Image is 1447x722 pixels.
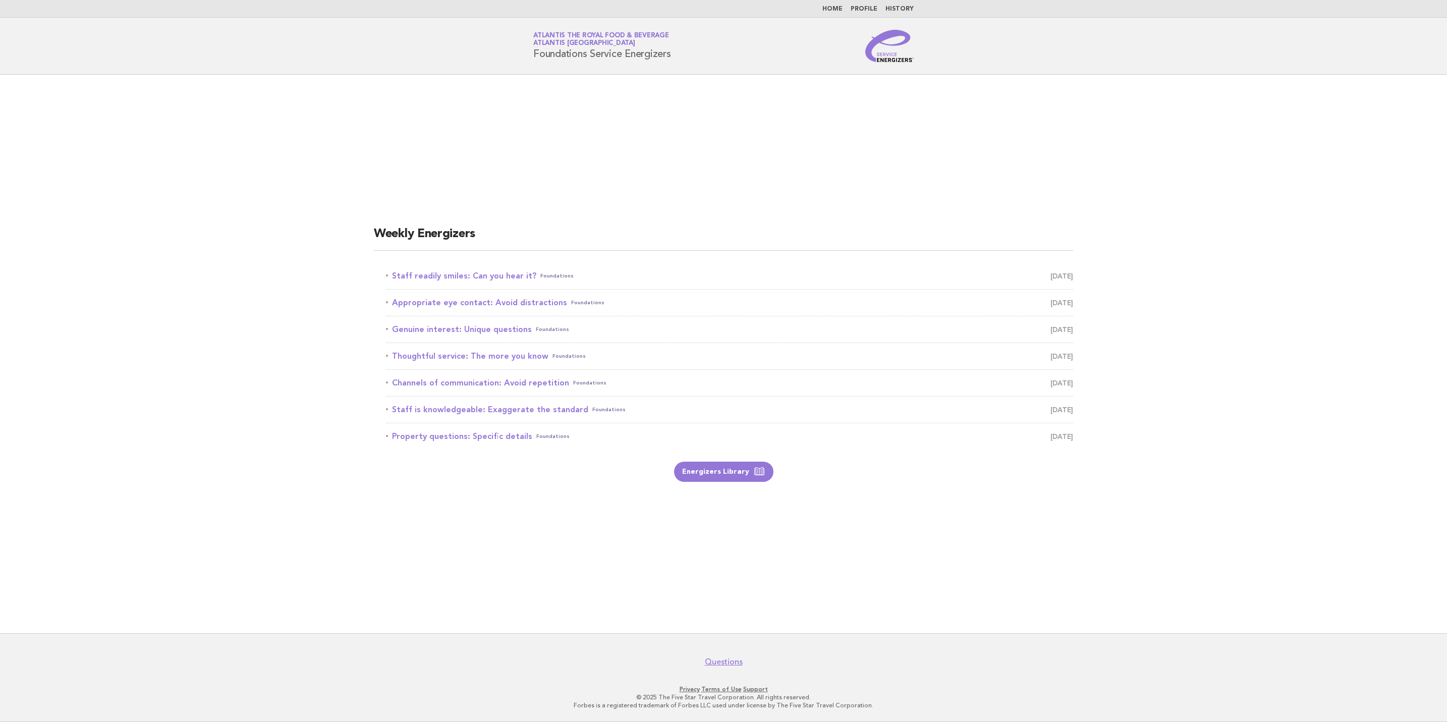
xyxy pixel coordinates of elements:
span: [DATE] [1050,403,1073,417]
a: Staff readily smiles: Can you hear it?Foundations [DATE] [386,269,1073,283]
a: History [885,6,914,12]
a: Privacy [680,686,700,693]
a: Terms of Use [701,686,742,693]
a: Questions [705,657,743,667]
a: Energizers Library [674,462,773,482]
span: Foundations [540,269,574,283]
p: · · [415,685,1032,693]
span: [DATE] [1050,376,1073,390]
span: Foundations [592,403,626,417]
img: Service Energizers [865,30,914,62]
span: [DATE] [1050,269,1073,283]
a: Atlantis the Royal Food & BeverageAtlantis [GEOGRAPHIC_DATA] [533,32,669,46]
a: Profile [851,6,877,12]
span: [DATE] [1050,429,1073,443]
a: Appropriate eye contact: Avoid distractionsFoundations [DATE] [386,296,1073,310]
p: © 2025 The Five Star Travel Corporation. All rights reserved. [415,693,1032,701]
h1: Foundations Service Energizers [533,33,671,59]
span: Foundations [573,376,606,390]
a: Support [743,686,768,693]
span: Foundations [571,296,604,310]
a: Staff is knowledgeable: Exaggerate the standardFoundations [DATE] [386,403,1073,417]
span: Foundations [536,322,569,337]
p: Forbes is a registered trademark of Forbes LLC used under license by The Five Star Travel Corpora... [415,701,1032,709]
a: Home [822,6,843,12]
span: Foundations [552,349,586,363]
span: [DATE] [1050,322,1073,337]
span: Foundations [536,429,570,443]
span: Atlantis [GEOGRAPHIC_DATA] [533,40,635,47]
span: [DATE] [1050,296,1073,310]
a: Genuine interest: Unique questionsFoundations [DATE] [386,322,1073,337]
span: [DATE] [1050,349,1073,363]
h2: Weekly Energizers [374,226,1073,251]
a: Channels of communication: Avoid repetitionFoundations [DATE] [386,376,1073,390]
a: Thoughtful service: The more you knowFoundations [DATE] [386,349,1073,363]
a: Property questions: Specific detailsFoundations [DATE] [386,429,1073,443]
